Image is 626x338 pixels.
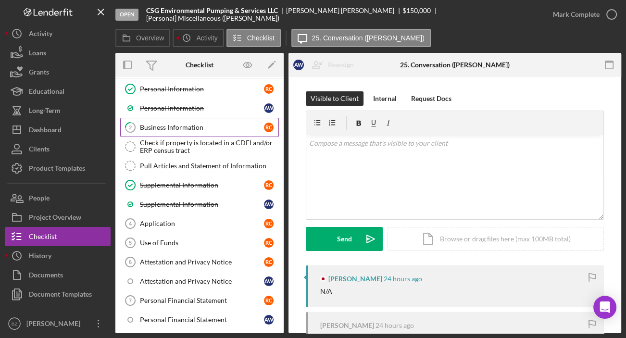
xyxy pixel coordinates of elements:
div: Send [337,227,352,251]
a: Supplemental InformationAW [120,195,279,214]
div: Activity [29,24,52,46]
div: Document Templates [29,285,92,306]
div: R C [264,257,274,267]
div: Attestation and Privacy Notice [140,277,264,285]
div: Pull Articles and Statement of Information [140,162,278,170]
div: Open Intercom Messenger [593,296,616,319]
div: Personal Financial Statement [140,297,264,304]
div: Use of Funds [140,239,264,247]
div: A W [264,276,274,286]
div: Mark Complete [553,5,600,24]
div: A W [264,103,274,113]
div: Business Information [140,124,264,131]
div: Check if property is located in a CDFI and/or ERP census tract [140,139,278,154]
tspan: 2 [129,124,132,130]
div: Open [115,9,138,21]
div: N/A [320,288,332,295]
button: Request Docs [406,91,456,106]
div: R C [264,180,274,190]
button: Educational [5,82,111,101]
button: Overview [115,29,170,47]
div: R C [264,123,274,132]
button: Document Templates [5,285,111,304]
div: [PERSON_NAME] [PERSON_NAME] [286,7,402,14]
div: Application [140,220,264,227]
div: R C [264,238,274,248]
tspan: 4 [129,221,132,226]
a: Personal InformationRC [120,79,279,99]
a: Personal Financial StatementAW [120,310,279,329]
a: Check if property is located in a CDFI and/or ERP census tract [120,137,279,156]
label: 25. Conversation ([PERSON_NAME]) [312,34,425,42]
button: Grants [5,63,111,82]
button: Visible to Client [306,91,363,106]
a: 6Attestation and Privacy NoticeRC [120,252,279,272]
div: Loans [29,43,46,65]
div: [PERSON_NAME] [24,314,87,336]
a: Supplemental InformationRC [120,175,279,195]
div: Personal Information [140,104,264,112]
div: Long-Term [29,101,61,123]
button: Activity [173,29,224,47]
div: Reassign [328,55,354,75]
div: 25. Conversation ([PERSON_NAME]) [400,61,510,69]
div: Attestation and Privacy Notice [140,258,264,266]
button: Checklist [226,29,281,47]
div: Product Templates [29,159,85,180]
div: Dashboard [29,120,62,142]
div: Visible to Client [311,91,359,106]
span: $150,000 [402,6,431,14]
button: Project Overview [5,208,111,227]
button: Checklist [5,227,111,246]
time: 2025-09-28 19:40 [384,275,422,283]
div: A W [264,315,274,325]
div: R C [264,296,274,305]
button: Documents [5,265,111,285]
button: Activity [5,24,111,43]
button: People [5,188,111,208]
label: Activity [196,34,217,42]
div: [Personal] Miscellaneous ([PERSON_NAME]) [146,14,279,22]
tspan: 7 [129,298,132,303]
div: History [29,246,51,268]
tspan: 6 [129,259,132,265]
div: [PERSON_NAME] [328,275,382,283]
a: 4ApplicationRC [120,214,279,233]
div: Checklist [186,61,213,69]
div: [PERSON_NAME] [320,322,374,329]
div: R C [264,84,274,94]
time: 2025-09-28 19:40 [376,322,414,329]
a: Product Templates [5,159,111,178]
div: Educational [29,82,64,103]
b: CSG Environmental Pumping & Services LLC [146,7,278,14]
button: AWReassign [288,55,363,75]
div: Internal [373,91,397,106]
div: A W [293,60,304,70]
button: History [5,246,111,265]
label: Checklist [247,34,275,42]
div: Documents [29,265,63,287]
a: Personal InformationAW [120,99,279,118]
div: Supplemental Information [140,181,264,189]
div: Supplemental Information [140,200,264,208]
button: Loans [5,43,111,63]
div: Grants [29,63,49,84]
button: Long-Term [5,101,111,120]
div: Clients [29,139,50,161]
a: Attestation and Privacy NoticeAW [120,272,279,291]
tspan: 5 [129,240,132,246]
div: Personal Financial Statement [140,316,264,324]
button: Clients [5,139,111,159]
div: Personal Information [140,85,264,93]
